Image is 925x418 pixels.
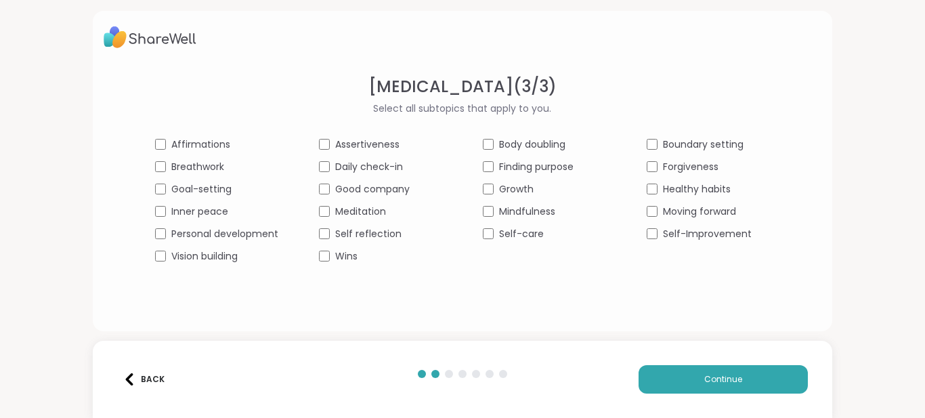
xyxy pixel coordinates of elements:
span: Self reflection [335,227,402,241]
span: Good company [335,182,410,196]
span: Forgiveness [663,160,718,174]
span: Goal-setting [171,182,232,196]
button: Continue [639,365,808,394]
span: Wins [335,249,358,264]
span: Select all subtopics that apply to you. [373,102,551,116]
span: Affirmations [171,138,230,152]
span: Growth [499,182,534,196]
span: Self-Improvement [663,227,752,241]
span: Healthy habits [663,182,731,196]
span: Continue [704,373,742,385]
span: Mindfulness [499,205,555,219]
span: Boundary setting [663,138,744,152]
div: Back [123,373,165,385]
span: Breathwork [171,160,224,174]
span: Inner peace [171,205,228,219]
span: Finding purpose [499,160,574,174]
span: Vision building [171,249,238,264]
span: Daily check-in [335,160,403,174]
span: Self-care [499,227,544,241]
span: Personal development [171,227,278,241]
span: Assertiveness [335,138,400,152]
img: ShareWell Logo [104,22,196,53]
span: [MEDICAL_DATA] ( 3 / 3 ) [368,75,557,99]
span: Meditation [335,205,386,219]
span: Body doubling [499,138,565,152]
button: Back [117,365,171,394]
span: Moving forward [663,205,736,219]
